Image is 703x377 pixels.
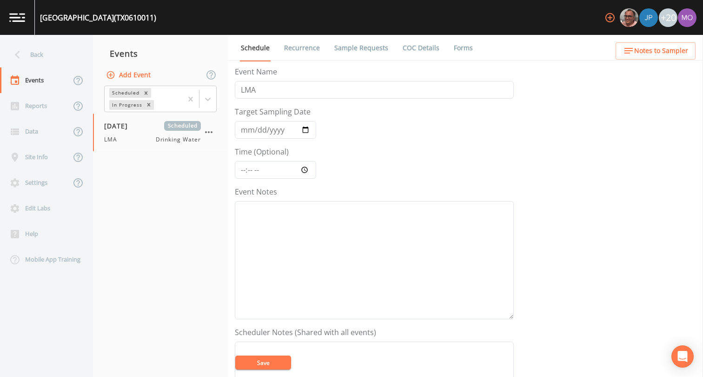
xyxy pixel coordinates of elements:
[671,345,694,368] div: Open Intercom Messenger
[164,121,201,131] span: Scheduled
[333,35,390,61] a: Sample Requests
[678,8,696,27] img: 4e251478aba98ce068fb7eae8f78b90c
[235,356,291,370] button: Save
[235,106,311,117] label: Target Sampling Date
[239,35,271,61] a: Schedule
[235,186,277,197] label: Event Notes
[616,42,696,60] button: Notes to Sampler
[109,88,141,98] div: Scheduled
[401,35,441,61] a: COC Details
[452,35,474,61] a: Forms
[639,8,658,27] img: 41241ef155101aa6d92a04480b0d0000
[619,8,639,27] div: Mike Franklin
[235,66,277,77] label: Event Name
[93,114,228,152] a: [DATE]ScheduledLMADrinking Water
[93,42,228,65] div: Events
[235,327,376,338] label: Scheduler Notes (Shared with all events)
[104,121,134,131] span: [DATE]
[9,13,25,22] img: logo
[639,8,658,27] div: Joshua gere Paul
[283,35,321,61] a: Recurrence
[104,67,154,84] button: Add Event
[141,88,151,98] div: Remove Scheduled
[104,135,123,144] span: LMA
[235,146,289,157] label: Time (Optional)
[620,8,638,27] img: e2d790fa78825a4bb76dcb6ab311d44c
[109,100,144,110] div: In Progress
[144,100,154,110] div: Remove In Progress
[40,12,156,23] div: [GEOGRAPHIC_DATA] (TX0610011)
[659,8,677,27] div: +20
[156,135,201,144] span: Drinking Water
[634,45,688,57] span: Notes to Sampler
